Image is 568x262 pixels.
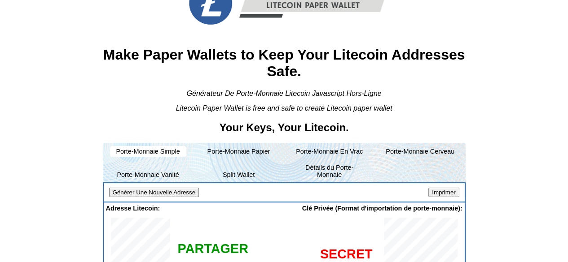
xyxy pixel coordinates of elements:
input: Générer Une Nouvelle Adresse [109,188,199,197]
div: Litecoin Paper Wallet is free and safe to create Litecoin paper wallet [103,104,466,112]
li: Porte-Monnaie Cerveau [375,143,466,159]
li: Porte-Monnaie En Vrac [284,143,375,159]
span: Adresse Litecoin: [106,205,160,212]
h2: Your Keys, Your Litecoin. [103,121,466,134]
input: Imprimer [428,188,459,197]
span: Clé Privée (Format d'importation de porte-monnaie): [302,205,462,212]
div: Générateur De Porte-Monnaie Litecoin Javascript Hors-Ligne [103,90,466,98]
li: Porte-Monnaie Vanité [103,167,194,183]
h1: Make Paper Wallets to Keep Your Litecoin Addresses Safe. [103,47,466,80]
li: Split Wallet [194,167,284,183]
div: SECRET [320,247,373,262]
li: Porte-Monnaie Simple [110,146,186,157]
li: Détails du Porte-Monnaie [284,159,375,183]
li: Porte-Monnaie Papier [194,143,284,159]
div: PARTAGER [178,241,248,256]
